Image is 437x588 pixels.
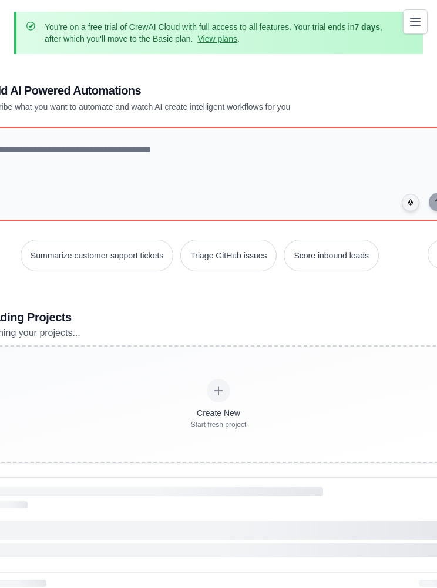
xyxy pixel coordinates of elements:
[402,194,419,211] button: Click to speak your automation idea
[284,240,379,271] button: Score inbound leads
[191,407,247,419] div: Create New
[191,420,247,429] div: Start fresh project
[180,240,277,271] button: Triage GitHub issues
[45,21,395,45] p: You're on a free trial of CrewAI Cloud with full access to all features. Your trial ends in , aft...
[403,9,428,34] button: Toggle navigation
[21,240,173,271] button: Summarize customer support tickets
[197,34,237,43] a: View plans
[354,22,380,32] strong: 7 days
